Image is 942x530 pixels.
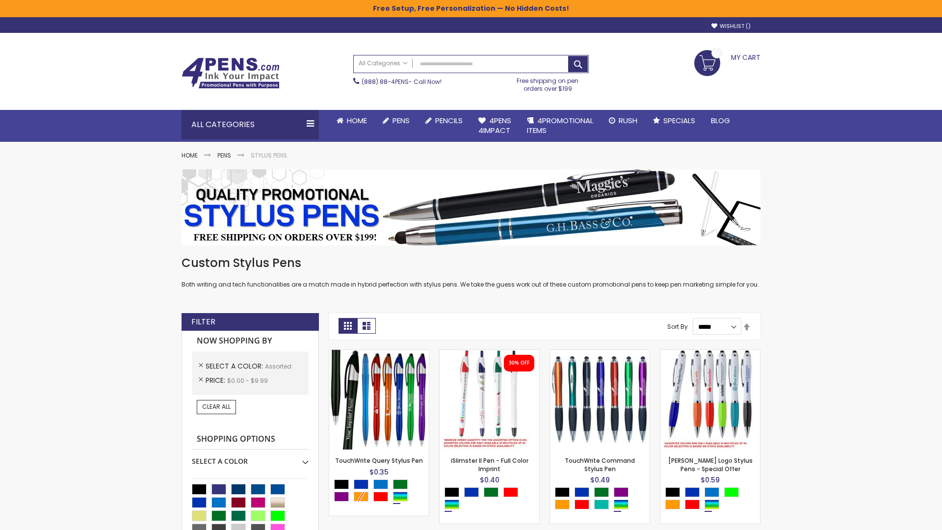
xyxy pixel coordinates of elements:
[182,151,198,159] a: Home
[251,151,287,159] strong: Stylus Pens
[182,255,760,271] h1: Custom Stylus Pens
[711,23,751,30] a: Wishlist
[192,331,309,351] strong: Now Shopping by
[217,151,231,159] a: Pens
[359,59,408,67] span: All Categories
[182,169,760,245] img: Stylus Pens
[418,110,471,132] a: Pencils
[480,475,499,485] span: $0.40
[393,479,408,489] div: Green
[705,500,719,509] div: Assorted
[373,479,388,489] div: Blue Light
[334,479,429,504] div: Select A Color
[182,110,319,139] div: All Categories
[334,479,349,489] div: Black
[614,500,628,509] div: Assorted
[619,115,637,126] span: Rush
[668,456,753,473] a: [PERSON_NAME] Logo Stylus Pens - Special Offer
[191,317,215,327] strong: Filter
[665,500,680,509] div: Orange
[369,467,389,477] span: $0.35
[373,492,388,502] div: Red
[192,429,309,450] strong: Shopping Options
[265,362,291,371] span: Assorted
[354,55,413,72] a: All Categories
[478,115,511,135] span: 4Pens 4impact
[519,110,601,142] a: 4PROMOTIONALITEMS
[347,115,367,126] span: Home
[484,487,498,497] div: Green
[182,57,280,89] img: 4Pens Custom Pens and Promotional Products
[445,487,459,497] div: Black
[667,322,688,331] label: Sort By
[665,487,680,497] div: Black
[334,492,349,502] div: Purple
[464,487,479,497] div: Blue
[362,78,442,86] span: - Call Now!
[192,450,309,466] div: Select A Color
[509,360,529,367] div: 30% OFF
[590,475,610,485] span: $0.49
[471,110,519,142] a: 4Pens4impact
[701,475,720,485] span: $0.59
[206,375,227,385] span: Price
[703,110,738,132] a: Blog
[507,73,589,93] div: Free shipping on pen orders over $199
[685,487,700,497] div: Blue
[354,479,368,489] div: Blue
[550,350,650,450] img: TouchWrite Command Stylus Pen-Assorted
[392,115,410,126] span: Pens
[440,350,539,450] img: iSlimster II - Full Color-Assorted
[335,456,423,465] a: TouchWrite Query Stylus Pen
[362,78,409,86] a: (888) 88-4PENS
[565,456,635,473] a: TouchWrite Command Stylus Pen
[711,115,730,126] span: Blog
[660,349,760,358] a: Kimberly Logo Stylus Pens-Assorted
[575,500,589,509] div: Red
[685,500,700,509] div: Red
[329,350,429,450] img: TouchWrite Query Stylus Pen-Assorted
[724,487,739,497] div: Lime Green
[445,487,539,512] div: Select A Color
[375,110,418,132] a: Pens
[339,318,357,334] strong: Grid
[206,361,265,371] span: Select A Color
[663,115,695,126] span: Specials
[594,500,609,509] div: Teal
[445,500,459,509] div: Assorted
[197,400,236,414] a: Clear All
[227,376,268,385] span: $0.00 - $9.99
[665,487,760,512] div: Select A Color
[202,402,231,411] span: Clear All
[329,349,429,358] a: TouchWrite Query Stylus Pen-Assorted
[555,487,650,512] div: Select A Color
[393,492,408,502] div: Assorted
[440,349,539,358] a: iSlimster II - Full Color-Assorted
[555,500,570,509] div: Orange
[435,115,463,126] span: Pencils
[705,487,719,497] div: Blue Light
[660,350,760,450] img: Kimberly Logo Stylus Pens-Assorted
[329,110,375,132] a: Home
[182,255,760,289] div: Both writing and tech functionalities are a match made in hybrid perfection with stylus pens. We ...
[575,487,589,497] div: Blue
[601,110,645,132] a: Rush
[527,115,593,135] span: 4PROMOTIONAL ITEMS
[550,349,650,358] a: TouchWrite Command Stylus Pen-Assorted
[645,110,703,132] a: Specials
[555,487,570,497] div: Black
[594,487,609,497] div: Green
[503,487,518,497] div: Red
[614,487,628,497] div: Purple
[451,456,528,473] a: iSlimster II Pen - Full Color Imprint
